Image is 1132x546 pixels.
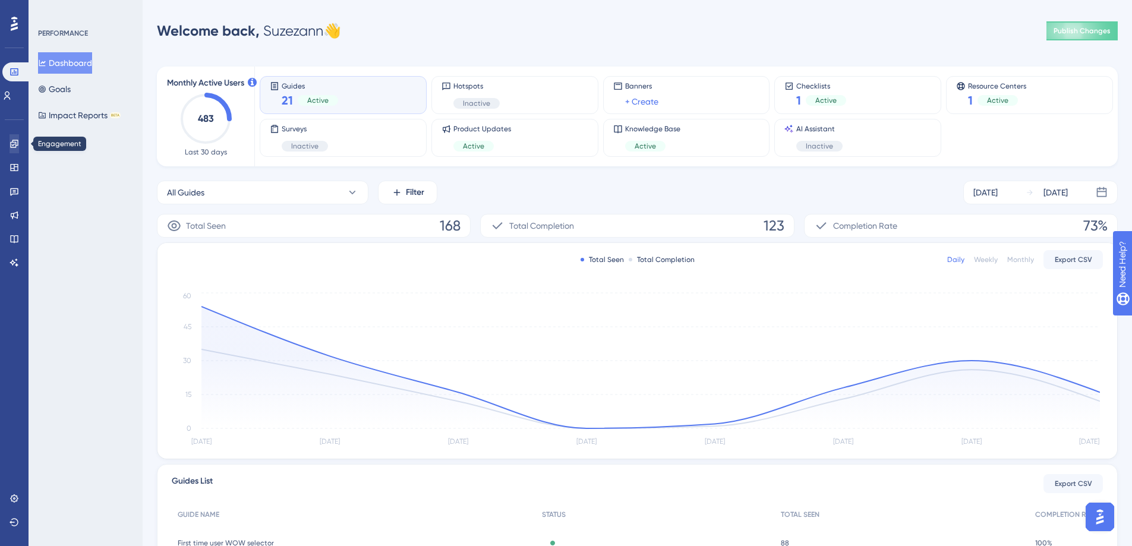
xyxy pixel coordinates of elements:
[542,510,566,519] span: STATUS
[187,424,191,433] tspan: 0
[378,181,437,204] button: Filter
[796,124,843,134] span: AI Assistant
[1043,185,1068,200] div: [DATE]
[282,81,338,90] span: Guides
[320,437,340,446] tspan: [DATE]
[172,474,213,493] span: Guides List
[198,113,214,124] text: 483
[581,255,624,264] div: Total Seen
[291,141,319,151] span: Inactive
[185,147,227,157] span: Last 30 days
[38,78,71,100] button: Goals
[968,92,973,109] span: 1
[184,323,191,331] tspan: 45
[705,437,725,446] tspan: [DATE]
[1043,474,1103,493] button: Export CSV
[635,141,656,151] span: Active
[1043,250,1103,269] button: Export CSV
[1079,437,1099,446] tspan: [DATE]
[191,437,212,446] tspan: [DATE]
[453,124,511,134] span: Product Updates
[629,255,695,264] div: Total Completion
[625,124,680,134] span: Knowledge Base
[815,96,837,105] span: Active
[833,219,897,233] span: Completion Rate
[947,255,964,264] div: Daily
[167,76,244,90] span: Monthly Active Users
[968,81,1026,90] span: Resource Centers
[796,92,801,109] span: 1
[186,219,226,233] span: Total Seen
[1007,255,1034,264] div: Monthly
[282,92,293,109] span: 21
[307,96,329,105] span: Active
[183,292,191,300] tspan: 60
[28,3,74,17] span: Need Help?
[961,437,982,446] tspan: [DATE]
[38,52,92,74] button: Dashboard
[448,437,468,446] tspan: [DATE]
[282,124,328,134] span: Surveys
[453,81,500,91] span: Hotspots
[576,437,597,446] tspan: [DATE]
[178,510,219,519] span: GUIDE NAME
[796,81,846,90] span: Checklists
[1054,26,1111,36] span: Publish Changes
[974,255,998,264] div: Weekly
[157,22,260,39] span: Welcome back,
[110,112,121,118] div: BETA
[1055,479,1092,488] span: Export CSV
[833,437,853,446] tspan: [DATE]
[764,216,784,235] span: 123
[781,510,819,519] span: TOTAL SEEN
[625,81,658,91] span: Banners
[1046,21,1118,40] button: Publish Changes
[1082,499,1118,535] iframe: UserGuiding AI Assistant Launcher
[185,390,191,399] tspan: 15
[440,216,461,235] span: 168
[463,141,484,151] span: Active
[463,99,490,108] span: Inactive
[509,219,574,233] span: Total Completion
[1035,510,1097,519] span: COMPLETION RATE
[806,141,833,151] span: Inactive
[1083,216,1108,235] span: 73%
[38,105,121,126] button: Impact ReportsBETA
[625,94,658,109] a: + Create
[973,185,998,200] div: [DATE]
[167,185,204,200] span: All Guides
[157,21,341,40] div: Suzezann 👋
[406,185,424,200] span: Filter
[987,96,1008,105] span: Active
[38,29,88,38] div: PERFORMANCE
[1055,255,1092,264] span: Export CSV
[183,356,191,365] tspan: 30
[157,181,368,204] button: All Guides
